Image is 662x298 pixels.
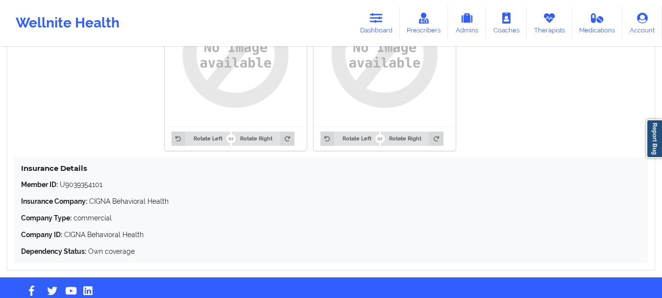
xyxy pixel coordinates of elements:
[21,213,641,223] p: commercial
[21,230,641,240] p: CIGNA Behavioral Health
[21,197,87,205] strong: Insurance Company:
[21,214,72,222] strong: Company Type:
[21,246,641,256] p: Own coverage
[232,132,294,145] button: Rotate Right
[572,7,623,39] a: Medications
[353,7,400,39] a: Dashboard
[448,7,486,39] a: Admins
[622,7,662,39] a: Account
[381,132,443,145] button: Rotate Right
[21,247,86,255] strong: Dependency Status:
[21,181,58,189] strong: Member ID:
[21,196,641,206] p: CIGNA Behavioral Health
[320,132,379,145] button: Rotate Left
[646,119,662,158] a: Report Bug
[486,7,527,39] a: Coaches
[527,7,572,39] a: Therapists
[21,231,62,239] strong: Company ID:
[172,132,230,145] button: Rotate Left
[400,7,448,39] a: Prescribers
[21,180,641,190] p: U9039354101
[21,163,641,173] h4: Insurance Details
